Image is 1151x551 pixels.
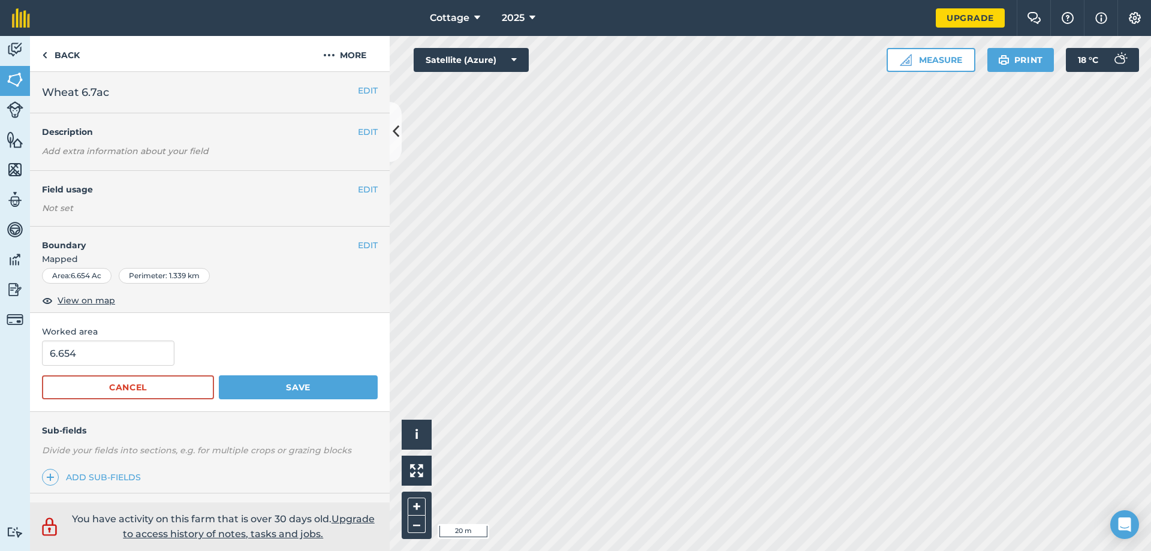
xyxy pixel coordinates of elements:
img: fieldmargin Logo [12,8,30,28]
span: Mapped [30,252,390,266]
button: EDIT [358,125,378,138]
span: Worked area [42,325,378,338]
img: svg+xml;base64,PD94bWwgdmVyc2lvbj0iMS4wIiBlbmNvZGluZz0idXRmLTgiPz4KPCEtLSBHZW5lcmF0b3I6IEFkb2JlIE... [7,191,23,209]
span: Wheat 6.7ac [42,84,109,101]
img: A question mark icon [1060,12,1075,24]
button: + [408,498,426,516]
span: Cottage [430,11,469,25]
img: svg+xml;base64,PD94bWwgdmVyc2lvbj0iMS4wIiBlbmNvZGluZz0idXRmLTgiPz4KPCEtLSBHZW5lcmF0b3I6IEFkb2JlIE... [7,281,23,299]
a: Back [30,36,92,71]
span: i [415,427,418,442]
img: svg+xml;base64,PD94bWwgdmVyc2lvbj0iMS4wIiBlbmNvZGluZz0idXRmLTgiPz4KPCEtLSBHZW5lcmF0b3I6IEFkb2JlIE... [7,101,23,118]
span: View on map [58,294,115,307]
img: svg+xml;base64,PD94bWwgdmVyc2lvbj0iMS4wIiBlbmNvZGluZz0idXRmLTgiPz4KPCEtLSBHZW5lcmF0b3I6IEFkb2JlIE... [1108,48,1132,72]
button: Measure [887,48,975,72]
img: Two speech bubbles overlapping with the left bubble in the forefront [1027,12,1041,24]
img: svg+xml;base64,PD94bWwgdmVyc2lvbj0iMS4wIiBlbmNvZGluZz0idXRmLTgiPz4KPCEtLSBHZW5lcmF0b3I6IEFkb2JlIE... [7,41,23,59]
img: svg+xml;base64,PHN2ZyB4bWxucz0iaHR0cDovL3d3dy53My5vcmcvMjAwMC9zdmciIHdpZHRoPSI1NiIgaGVpZ2h0PSI2MC... [7,131,23,149]
img: Four arrows, one pointing top left, one top right, one bottom right and the last bottom left [410,464,423,477]
button: – [408,516,426,533]
p: You have activity on this farm that is over 30 days old. [66,511,381,542]
img: svg+xml;base64,PHN2ZyB4bWxucz0iaHR0cDovL3d3dy53My5vcmcvMjAwMC9zdmciIHdpZHRoPSI5IiBoZWlnaHQ9IjI0Ii... [42,48,47,62]
button: Save [219,375,378,399]
h4: Description [42,125,378,138]
button: Satellite (Azure) [414,48,529,72]
img: svg+xml;base64,PHN2ZyB4bWxucz0iaHR0cDovL3d3dy53My5vcmcvMjAwMC9zdmciIHdpZHRoPSIxOSIgaGVpZ2h0PSIyNC... [998,53,1010,67]
img: svg+xml;base64,PHN2ZyB4bWxucz0iaHR0cDovL3d3dy53My5vcmcvMjAwMC9zdmciIHdpZHRoPSIxNyIgaGVpZ2h0PSIxNy... [1095,11,1107,25]
button: 18 °C [1066,48,1139,72]
a: Upgrade [936,8,1005,28]
button: Print [987,48,1054,72]
img: svg+xml;base64,PHN2ZyB4bWxucz0iaHR0cDovL3d3dy53My5vcmcvMjAwMC9zdmciIHdpZHRoPSI1NiIgaGVpZ2h0PSI2MC... [7,71,23,89]
button: EDIT [358,84,378,97]
button: Cancel [42,375,214,399]
img: svg+xml;base64,PD94bWwgdmVyc2lvbj0iMS4wIiBlbmNvZGluZz0idXRmLTgiPz4KPCEtLSBHZW5lcmF0b3I6IEFkb2JlIE... [7,311,23,328]
button: EDIT [358,183,378,196]
img: A cog icon [1128,12,1142,24]
img: svg+xml;base64,PHN2ZyB4bWxucz0iaHR0cDovL3d3dy53My5vcmcvMjAwMC9zdmciIHdpZHRoPSIyMCIgaGVpZ2h0PSIyNC... [323,48,335,62]
button: View on map [42,293,115,308]
img: svg+xml;base64,PHN2ZyB4bWxucz0iaHR0cDovL3d3dy53My5vcmcvMjAwMC9zdmciIHdpZHRoPSI1NiIgaGVpZ2h0PSI2MC... [7,161,23,179]
button: EDIT [358,239,378,252]
img: svg+xml;base64,PD94bWwgdmVyc2lvbj0iMS4wIiBlbmNvZGluZz0idXRmLTgiPz4KPCEtLSBHZW5lcmF0b3I6IEFkb2JlIE... [7,251,23,269]
div: Perimeter : 1.339 km [119,268,210,284]
h4: Boundary [30,227,358,252]
h4: Field usage [42,183,358,196]
img: svg+xml;base64,PD94bWwgdmVyc2lvbj0iMS4wIiBlbmNvZGluZz0idXRmLTgiPz4KPCEtLSBHZW5lcmF0b3I6IEFkb2JlIE... [7,221,23,239]
a: Add sub-fields [42,469,146,486]
span: 2025 [502,11,525,25]
em: Add extra information about your field [42,146,209,156]
img: svg+xml;base64,PD94bWwgdmVyc2lvbj0iMS4wIiBlbmNvZGluZz0idXRmLTgiPz4KPCEtLSBHZW5lcmF0b3I6IEFkb2JlIE... [39,516,60,538]
div: Not set [42,202,378,214]
span: 18 ° C [1078,48,1098,72]
img: Ruler icon [900,54,912,66]
em: Divide your fields into sections, e.g. for multiple crops or grazing blocks [42,445,351,456]
div: Area : 6.654 Ac [42,268,112,284]
div: Open Intercom Messenger [1110,510,1139,539]
button: i [402,420,432,450]
img: svg+xml;base64,PHN2ZyB4bWxucz0iaHR0cDovL3d3dy53My5vcmcvMjAwMC9zdmciIHdpZHRoPSIxOCIgaGVpZ2h0PSIyNC... [42,293,53,308]
img: svg+xml;base64,PD94bWwgdmVyc2lvbj0iMS4wIiBlbmNvZGluZz0idXRmLTgiPz4KPCEtLSBHZW5lcmF0b3I6IEFkb2JlIE... [7,526,23,538]
button: More [300,36,390,71]
img: svg+xml;base64,PHN2ZyB4bWxucz0iaHR0cDovL3d3dy53My5vcmcvMjAwMC9zdmciIHdpZHRoPSIxNCIgaGVpZ2h0PSIyNC... [46,470,55,484]
h4: Sub-fields [30,424,390,437]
